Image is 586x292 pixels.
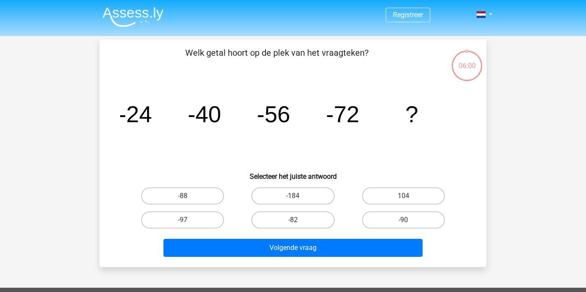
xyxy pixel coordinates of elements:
label: -97 [141,211,224,229]
p: Welk getal hoort op de plek van het vraagteken? [113,46,441,72]
button: Volgende vraag [163,239,423,257]
label: -90 [362,211,445,229]
label: -184 [251,187,334,205]
tspan: -56 [257,101,290,127]
h6: Selecteer het juiste antwoord [113,166,473,181]
label: -82 [251,211,334,229]
div: 06:00 [451,50,483,71]
tspan: ? [405,101,418,127]
tspan: -24 [118,101,152,127]
label: 104 [362,187,445,205]
tspan: -72 [326,101,359,127]
label: -88 [141,187,224,205]
tspan: -40 [188,101,221,127]
a: Registreer [393,11,423,19]
img: Assessly [103,7,163,27]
